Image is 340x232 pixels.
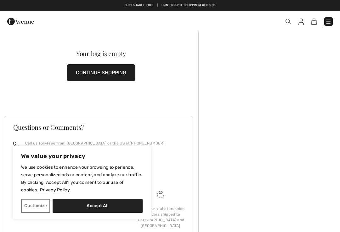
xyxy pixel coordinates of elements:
a: 1ère Avenue [7,18,34,24]
p: We value your privacy [21,152,143,160]
div: Free shipping on orders over $99 [11,206,63,217]
button: Accept All [53,199,143,213]
div: We value your privacy [13,146,151,219]
img: 1ère Avenue [7,15,34,28]
div: Your bag is empty [14,50,189,57]
p: We use cookies to enhance your browsing experience, serve personalized ads or content, and analyz... [21,164,143,194]
a: Privacy Policy [40,187,70,193]
img: My Info [298,19,304,25]
img: Free shipping on orders over $99 [157,191,164,198]
img: Search [286,19,291,24]
img: Shopping Bag [311,19,317,25]
img: Menu [325,19,331,25]
img: call [13,142,20,149]
p: Call us Toll-Free from [GEOGRAPHIC_DATA] or the US at [25,140,164,146]
div: Free return label included for orders shipped to [GEOGRAPHIC_DATA] and [GEOGRAPHIC_DATA] [134,206,186,229]
button: CONTINUE SHOPPING [67,64,135,81]
button: Customize [21,199,50,213]
a: [PHONE_NUMBER] [130,141,164,145]
h3: Questions or Comments? [13,124,184,130]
